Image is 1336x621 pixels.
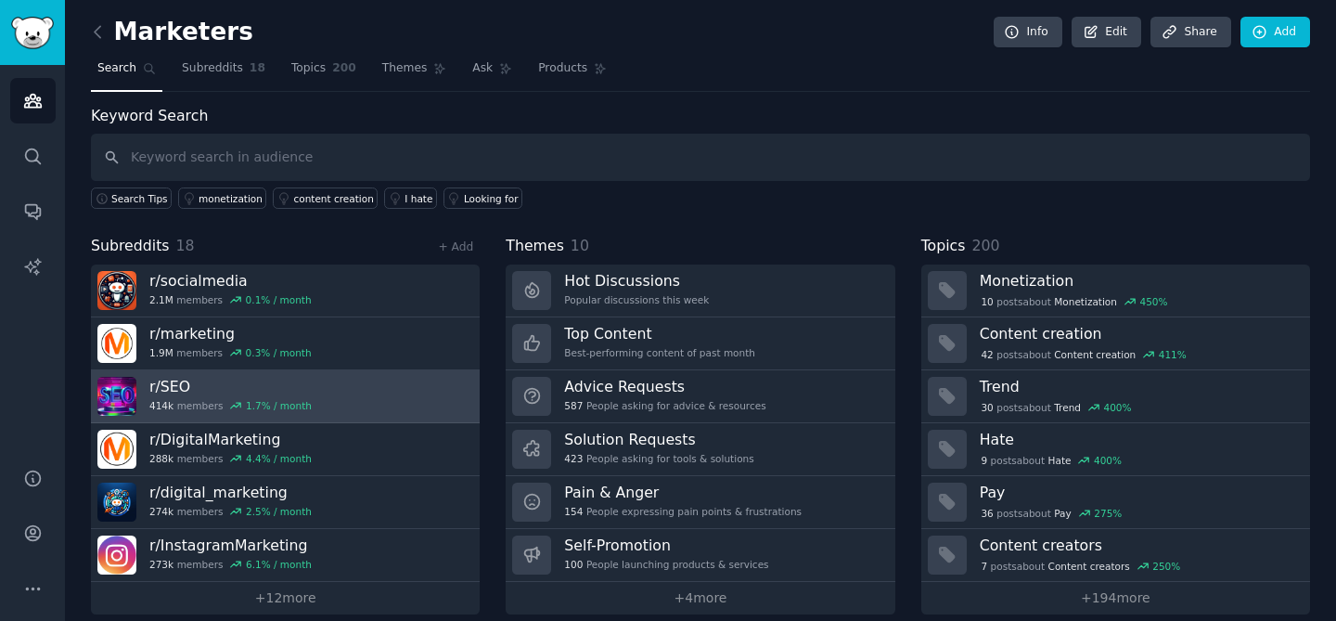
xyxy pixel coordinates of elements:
[91,582,480,615] a: +12more
[1054,401,1081,414] span: Trend
[506,235,564,258] span: Themes
[564,271,709,291] h3: Hot Discussions
[981,401,993,414] span: 30
[1159,348,1187,361] div: 411 %
[405,192,432,205] div: I hate
[980,293,1170,310] div: post s about
[564,399,765,412] div: People asking for advice & resources
[1094,507,1122,520] div: 275 %
[97,271,136,310] img: socialmedia
[1048,560,1130,573] span: Content creators
[382,60,428,77] span: Themes
[980,558,1182,575] div: post s about
[506,370,894,423] a: Advice Requests587People asking for advice & resources
[176,237,195,254] span: 18
[384,188,437,209] a: I hate
[1048,454,1072,467] span: Hate
[149,430,312,449] h3: r/ DigitalMarketing
[1139,295,1167,308] div: 450 %
[149,558,173,571] span: 273k
[149,558,312,571] div: members
[564,558,768,571] div: People launching products & services
[980,452,1124,469] div: post s about
[980,346,1188,363] div: post s about
[1094,454,1122,467] div: 400 %
[564,505,802,518] div: People expressing pain points & frustrations
[921,476,1310,529] a: Pay36postsaboutPay275%
[376,54,454,92] a: Themes
[1240,17,1310,48] a: Add
[246,346,312,359] div: 0.3 % / month
[506,529,894,582] a: Self-Promotion100People launching products & services
[175,54,272,92] a: Subreddits18
[332,60,356,77] span: 200
[97,536,136,575] img: InstagramMarketing
[97,377,136,416] img: SEO
[564,505,583,518] span: 154
[246,293,312,306] div: 0.1 % / month
[91,265,480,317] a: r/socialmedia2.1Mmembers0.1% / month
[97,60,136,77] span: Search
[149,399,312,412] div: members
[1054,348,1136,361] span: Content creation
[91,18,253,47] h2: Marketers
[564,346,755,359] div: Best-performing content of past month
[564,430,753,449] h3: Solution Requests
[149,346,173,359] span: 1.9M
[971,237,999,254] span: 200
[11,17,54,49] img: GummySearch logo
[921,317,1310,370] a: Content creation42postsaboutContent creation411%
[111,192,168,205] span: Search Tips
[980,271,1297,291] h3: Monetization
[980,399,1134,416] div: post s about
[149,346,312,359] div: members
[981,560,987,573] span: 7
[980,505,1124,522] div: post s about
[506,317,894,370] a: Top ContentBest-performing content of past month
[564,483,802,502] h3: Pain & Anger
[97,324,136,363] img: marketing
[564,399,583,412] span: 587
[506,423,894,476] a: Solution Requests423People asking for tools & solutions
[91,423,480,476] a: r/DigitalMarketing288kmembers4.4% / month
[149,324,312,343] h3: r/ marketing
[921,582,1310,615] a: +194more
[981,507,993,520] span: 36
[149,377,312,396] h3: r/ SEO
[149,293,173,306] span: 2.1M
[91,370,480,423] a: r/SEO414kmembers1.7% / month
[921,265,1310,317] a: Monetization10postsaboutMonetization450%
[149,271,312,291] h3: r/ socialmedia
[921,370,1310,423] a: Trend30postsaboutTrend400%
[981,454,987,467] span: 9
[91,107,208,124] label: Keyword Search
[532,54,613,92] a: Products
[438,240,473,253] a: + Add
[246,505,312,518] div: 2.5 % / month
[1152,560,1180,573] div: 250 %
[1072,17,1141,48] a: Edit
[466,54,519,92] a: Ask
[91,188,172,209] button: Search Tips
[149,505,173,518] span: 274k
[91,317,480,370] a: r/marketing1.9Mmembers0.3% / month
[149,452,173,465] span: 288k
[149,399,173,412] span: 414k
[91,529,480,582] a: r/InstagramMarketing273kmembers6.1% / month
[149,483,312,502] h3: r/ digital_marketing
[564,377,765,396] h3: Advice Requests
[538,60,587,77] span: Products
[149,536,312,555] h3: r/ InstagramMarketing
[564,536,768,555] h3: Self-Promotion
[246,399,312,412] div: 1.7 % / month
[506,265,894,317] a: Hot DiscussionsPopular discussions this week
[273,188,378,209] a: content creation
[564,558,583,571] span: 100
[149,293,312,306] div: members
[981,348,993,361] span: 42
[1054,507,1072,520] span: Pay
[564,452,753,465] div: People asking for tools & solutions
[980,324,1297,343] h3: Content creation
[291,60,326,77] span: Topics
[980,430,1297,449] h3: Hate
